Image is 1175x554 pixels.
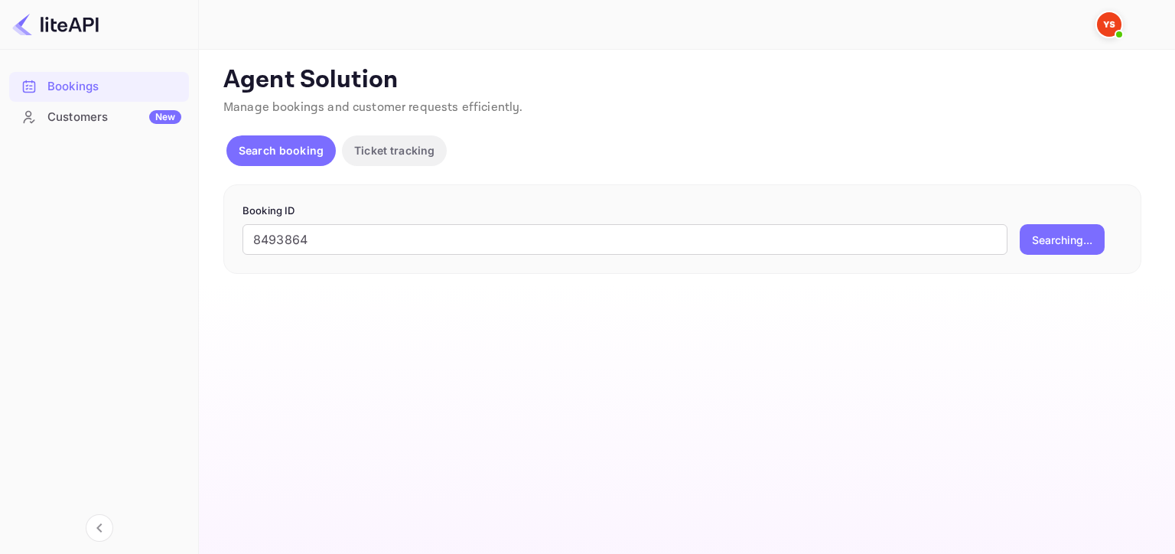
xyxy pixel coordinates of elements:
p: Booking ID [242,204,1122,219]
div: Bookings [9,72,189,102]
div: CustomersNew [9,103,189,132]
div: Customers [47,109,181,126]
img: Yandex Support [1097,12,1121,37]
div: Bookings [47,78,181,96]
span: Manage bookings and customer requests efficiently. [223,99,523,116]
p: Ticket tracking [354,142,435,158]
button: Searching... [1020,224,1105,255]
p: Agent Solution [223,65,1147,96]
a: CustomersNew [9,103,189,131]
a: Bookings [9,72,189,100]
div: New [149,110,181,124]
input: Enter Booking ID (e.g., 63782194) [242,224,1007,255]
p: Search booking [239,142,324,158]
button: Collapse navigation [86,514,113,542]
img: LiteAPI logo [12,12,99,37]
